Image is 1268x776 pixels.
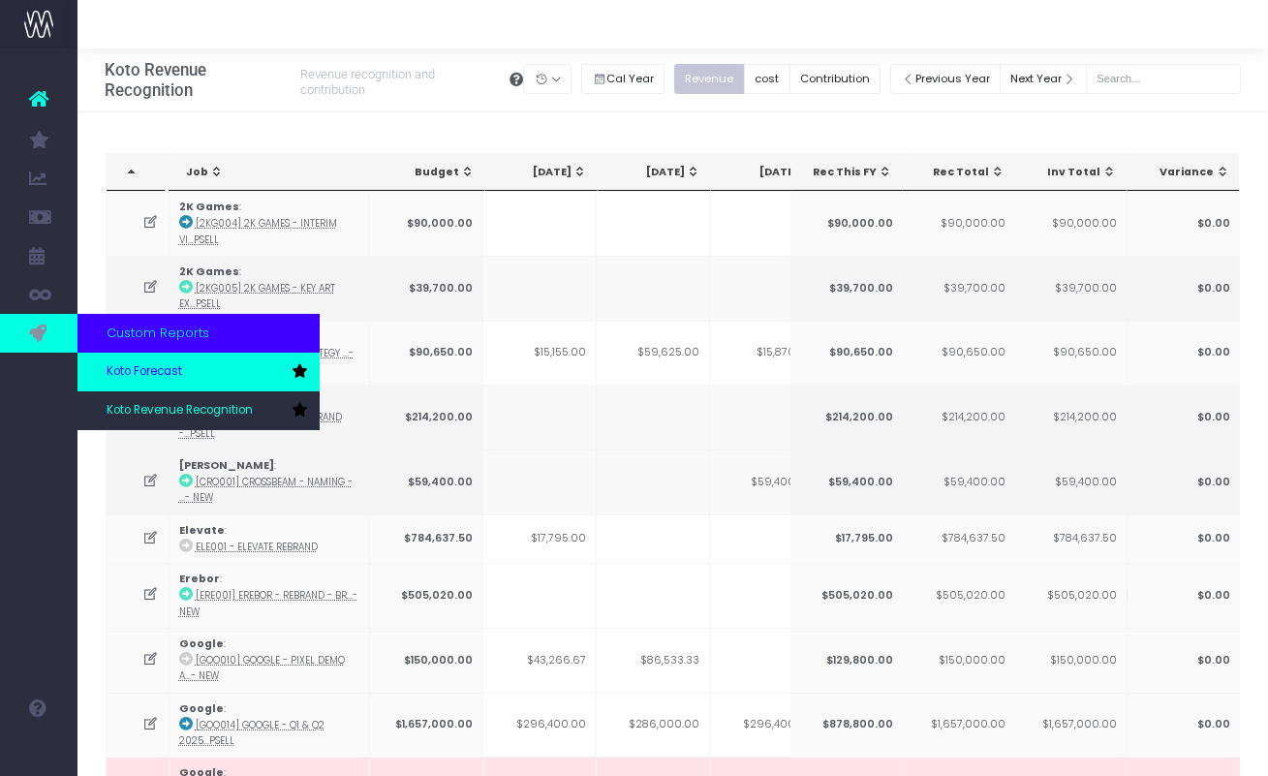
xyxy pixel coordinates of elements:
th: : activate to sort column descending [107,154,166,191]
td: $505,020.00 [370,563,483,628]
strong: Google [179,701,224,716]
td: $784,637.50 [1013,514,1127,563]
input: Search... [1086,64,1241,94]
td: $150,000.00 [1013,628,1127,693]
td: $214,200.00 [789,385,903,450]
td: $878,800.00 [789,693,903,758]
abbr: [2KG004] 2K Games - Interim Visual - Brand - Upsell [179,217,337,245]
div: Rec Total [920,165,1005,180]
div: Inv Total [1032,165,1117,180]
td: $296,400.00 [483,693,597,758]
td: $90,000.00 [370,191,483,256]
strong: Google [179,636,224,651]
td: $43,266.67 [483,628,597,693]
abbr: [CRO001] Crossbeam - Naming - Brand - New [179,476,353,504]
th: Rec Total: activate to sort column ascending [903,154,1016,191]
img: images/default_profile_image.png [24,737,53,766]
td: : [170,514,370,563]
td: $0.00 [1127,256,1240,321]
td: : [170,693,370,758]
td: $59,400.00 [710,450,823,514]
td: $0.00 [1127,191,1240,256]
td: $90,000.00 [1013,191,1127,256]
th: Inv Total: activate to sort column ascending [1014,154,1128,191]
small: Revenue recognition and contribution [295,63,500,97]
button: Revenue [674,64,745,94]
div: [DATE] [503,165,588,180]
td: $214,200.00 [902,385,1015,450]
td: $1,657,000.00 [902,693,1015,758]
th: Variance: activate to sort column ascending [1128,154,1241,191]
td: $90,650.00 [902,321,1015,386]
strong: 2K Games [179,200,239,214]
abbr: [2KG005] 2K Games - Key Art Explore - Brand - Upsell [179,282,335,310]
strong: Elevate [179,523,225,538]
td: $86,533.33 [597,628,710,693]
td: $150,000.00 [902,628,1015,693]
a: Koto Revenue Recognition [77,391,320,430]
td: $784,637.50 [902,514,1015,563]
div: Small button group [581,59,674,99]
td: $129,800.00 [789,628,903,693]
td: $0.00 [1127,628,1240,693]
th: Rec This FY: activate to sort column ascending [790,154,904,191]
td: $1,657,000.00 [1013,693,1127,758]
div: [DATE] [728,165,814,180]
td: $505,020.00 [902,563,1015,628]
td: : [170,563,370,628]
th: Job: activate to sort column ascending [169,154,375,191]
td: $505,020.00 [789,563,903,628]
td: $90,000.00 [789,191,903,256]
td: $90,000.00 [902,191,1015,256]
td: $150,000.00 [370,628,483,693]
span: Koto Forecast [107,363,182,381]
td: $214,200.00 [1013,385,1127,450]
div: Budget [389,165,475,180]
abbr: [BRC003] Brain Co. - Rebrand - Brand - Upsell [179,411,342,439]
td: $59,400.00 [902,450,1015,514]
abbr: ELE001 - Elevate Rebrand [196,541,318,553]
td: $17,795.00 [483,514,597,563]
th: Budget: activate to sort column ascending [372,154,485,191]
td: $15,870.00 [710,321,823,386]
div: Small button group [674,59,890,99]
td: $59,400.00 [370,450,483,514]
td: $39,700.00 [789,256,903,321]
td: $0.00 [1127,321,1240,386]
a: Koto Forecast [77,353,320,391]
abbr: [ERE001] Erebor - Rebrand - Brand - New [179,589,357,617]
button: Next Year [1000,64,1087,94]
td: $59,625.00 [597,321,710,386]
div: Job [186,165,364,180]
strong: [PERSON_NAME] [179,458,274,473]
td: : [170,450,370,514]
td: $214,200.00 [370,385,483,450]
td: $90,650.00 [1013,321,1127,386]
td: $0.00 [1127,514,1240,563]
td: $15,155.00 [483,321,597,386]
td: $0.00 [1127,693,1240,758]
td: $286,000.00 [597,693,710,758]
th: Jun 25: activate to sort column ascending [711,154,824,191]
td: : [170,628,370,693]
button: Previous Year [890,64,1001,94]
abbr: [GOO010] Google - Pixel Demo Attract Loop System (Maneto) - New [179,654,345,682]
span: Koto Revenue Recognition [107,402,253,419]
td: $1,657,000.00 [370,693,483,758]
div: Variance [1145,165,1230,180]
td: $0.00 [1127,563,1240,628]
button: cost [744,64,790,94]
th: Apr 25: activate to sort column ascending [485,154,599,191]
div: [DATE] [615,165,700,180]
td: $59,400.00 [1013,450,1127,514]
span: Custom Reports [107,324,209,343]
td: $39,700.00 [370,256,483,321]
td: $0.00 [1127,450,1240,514]
h3: Koto Revenue Recognition [105,60,523,100]
td: : [170,256,370,321]
button: Contribution [789,64,881,94]
div: Rec This FY [808,165,893,180]
th: May 25: activate to sort column ascending [598,154,711,191]
td: $39,700.00 [1013,256,1127,321]
td: $17,795.00 [789,514,903,563]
